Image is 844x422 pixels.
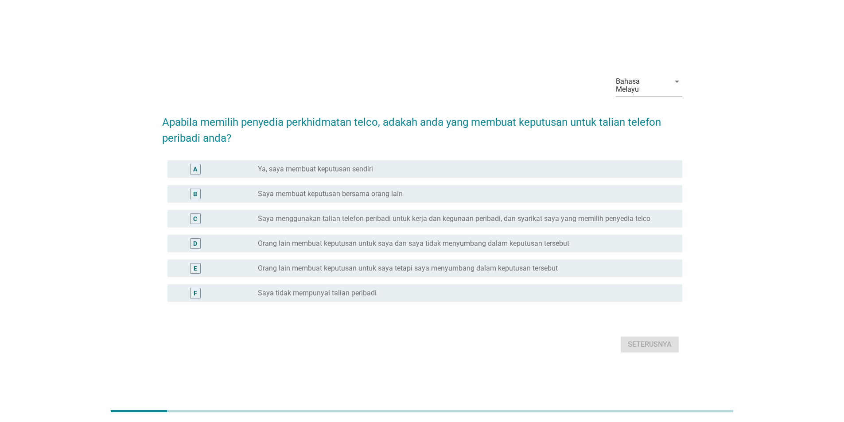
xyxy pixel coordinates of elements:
[616,77,665,93] div: Bahasa Melayu
[194,263,197,273] div: E
[258,165,373,174] label: Ya, saya membuat keputusan sendiri
[194,288,197,298] div: F
[193,189,197,198] div: B
[672,76,682,87] i: arrow_drop_down
[258,190,403,198] label: Saya membuat keputusan bersama orang lain
[193,164,197,174] div: A
[258,264,558,273] label: Orang lain membuat keputusan untuk saya tetapi saya menyumbang dalam keputusan tersebut
[258,289,377,298] label: Saya tidak mempunyai talian peribadi
[258,214,650,223] label: Saya menggunakan talian telefon peribadi untuk kerja dan kegunaan peribadi, dan syarikat saya yan...
[258,239,569,248] label: Orang lain membuat keputusan untuk saya dan saya tidak menyumbang dalam keputusan tersebut
[162,105,682,146] h2: Apabila memilih penyedia perkhidmatan telco, adakah anda yang membuat keputusan untuk talian tele...
[193,239,197,248] div: D
[193,214,197,223] div: C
